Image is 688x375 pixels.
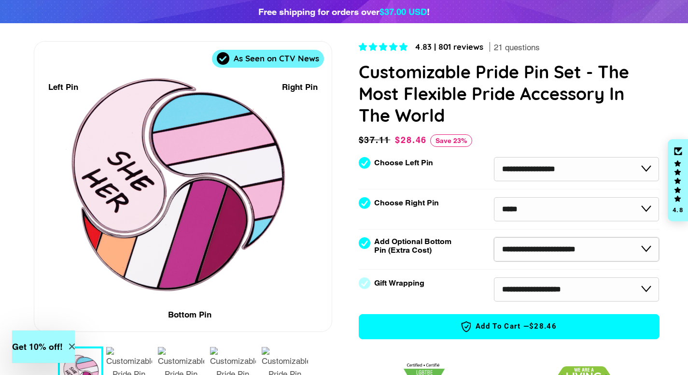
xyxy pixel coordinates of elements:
[415,42,483,52] span: 4.83 | 801 reviews
[359,314,660,339] button: Add to Cart —$28.46
[258,5,430,18] div: Free shipping for orders over !
[374,279,424,288] label: Gift Wrapping
[395,135,427,145] span: $28.46
[494,42,540,54] span: 21 questions
[672,207,684,213] div: 4.8
[374,237,455,255] label: Add Optional Bottom Pin (Extra Cost)
[374,320,645,333] span: Add to Cart —
[282,81,318,94] div: Right Pin
[359,133,393,147] span: $37.11
[359,42,410,52] span: 4.83 stars
[379,6,427,17] span: $37.00 USD
[374,159,433,167] label: Choose Left Pin
[34,42,332,332] div: 1 / 7
[668,139,688,221] div: Click to open Judge.me floating reviews tab
[168,308,211,321] div: Bottom Pin
[374,199,439,207] label: Choose Right Pin
[359,61,660,126] h1: Customizable Pride Pin Set - The Most Flexible Pride Accessory In The World
[48,81,78,94] div: Left Pin
[529,321,557,332] span: $28.46
[430,134,472,147] span: Save 23%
